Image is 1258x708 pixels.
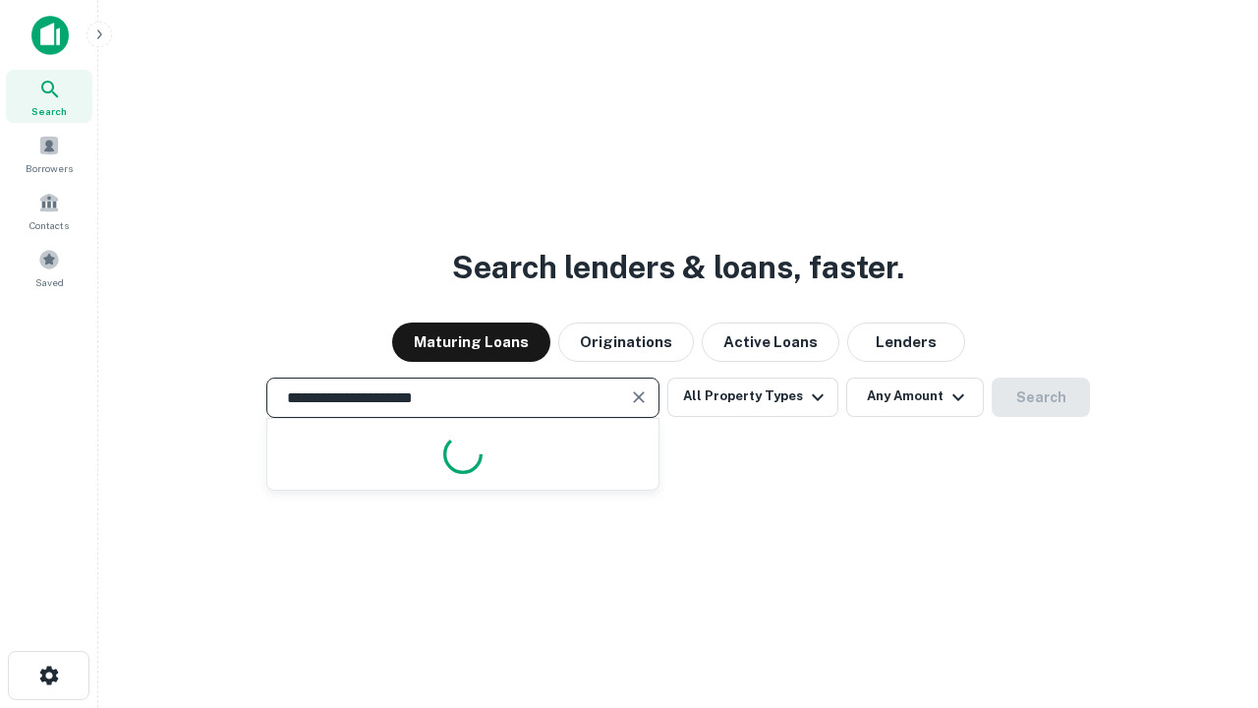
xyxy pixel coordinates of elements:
[847,323,965,362] button: Lenders
[392,323,550,362] button: Maturing Loans
[452,244,904,291] h3: Search lenders & loans, faster.
[31,103,67,119] span: Search
[29,217,69,233] span: Contacts
[6,127,92,180] a: Borrowers
[35,274,64,290] span: Saved
[6,241,92,294] a: Saved
[558,323,694,362] button: Originations
[667,378,838,417] button: All Property Types
[702,323,839,362] button: Active Loans
[26,160,73,176] span: Borrowers
[846,378,984,417] button: Any Amount
[31,16,69,55] img: capitalize-icon.png
[6,70,92,123] a: Search
[1160,551,1258,645] iframe: Chat Widget
[6,184,92,237] a: Contacts
[625,383,653,411] button: Clear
